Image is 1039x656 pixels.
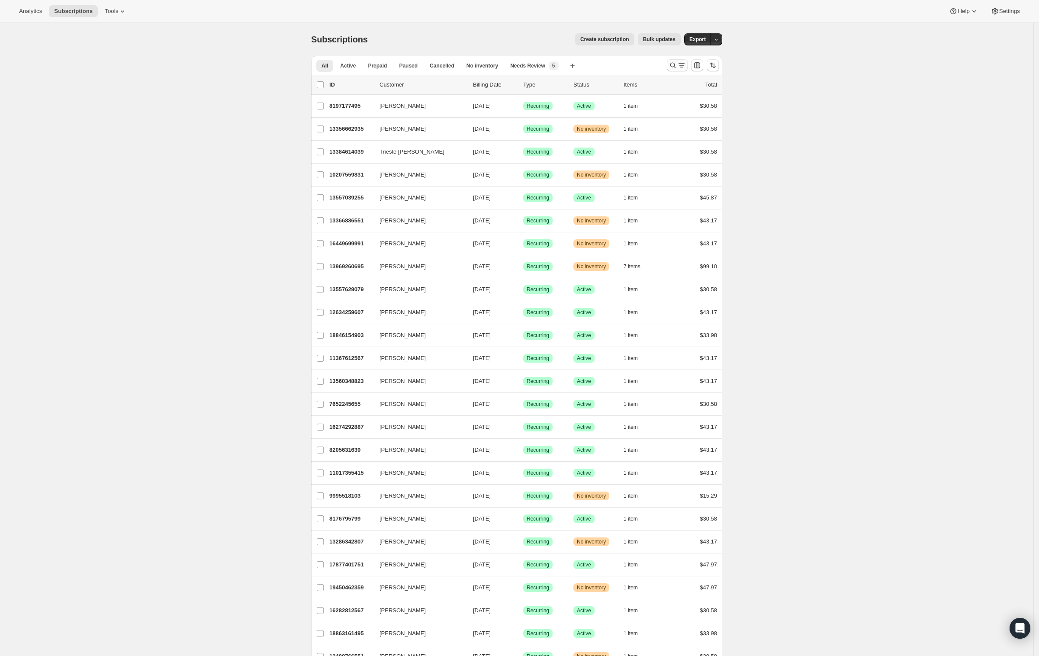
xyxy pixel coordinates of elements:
[527,125,549,132] span: Recurring
[527,148,549,155] span: Recurring
[577,607,591,614] span: Active
[380,216,426,225] span: [PERSON_NAME]
[700,469,717,476] span: $43.17
[624,103,638,109] span: 1 item
[329,490,717,502] div: 9995518103[PERSON_NAME][DATE]SuccessRecurringWarningNo inventory1 item$15.29
[624,100,647,112] button: 1 item
[329,283,717,296] div: 13557629079[PERSON_NAME][DATE]SuccessRecurringSuccessActive1 item$30.58
[329,238,717,250] div: 16449699991[PERSON_NAME][DATE]SuccessRecurringWarningNo inventory1 item$43.17
[624,352,647,364] button: 1 item
[340,62,356,69] span: Active
[14,5,47,17] button: Analytics
[473,378,491,384] span: [DATE]
[466,62,498,69] span: No inventory
[527,217,549,224] span: Recurring
[473,630,491,637] span: [DATE]
[473,309,491,315] span: [DATE]
[643,36,676,43] span: Bulk updates
[329,329,717,341] div: 18846154903[PERSON_NAME][DATE]SuccessRecurringSuccessActive1 item$33.98
[700,309,717,315] span: $43.17
[374,191,461,205] button: [PERSON_NAME]
[527,447,549,453] span: Recurring
[624,469,638,476] span: 1 item
[329,354,373,363] p: 11367612567
[527,630,549,637] span: Recurring
[329,148,373,156] p: 13384614039
[380,446,426,454] span: [PERSON_NAME]
[624,171,638,178] span: 1 item
[329,123,717,135] div: 13356662935[PERSON_NAME][DATE]SuccessRecurringWarningNo inventory1 item$30.58
[667,59,688,71] button: Search and filter results
[624,421,647,433] button: 1 item
[100,5,132,17] button: Tools
[624,538,638,545] span: 1 item
[329,352,717,364] div: 11367612567[PERSON_NAME][DATE]SuccessRecurringSuccessActive1 item$43.17
[473,240,491,247] span: [DATE]
[374,260,461,273] button: [PERSON_NAME]
[624,286,638,293] span: 1 item
[624,80,667,89] div: Items
[580,36,629,43] span: Create subscription
[624,148,638,155] span: 1 item
[700,263,717,270] span: $99.10
[380,239,426,248] span: [PERSON_NAME]
[329,306,717,318] div: 12634259607[PERSON_NAME][DATE]SuccessRecurringSuccessActive1 item$43.17
[329,606,373,615] p: 16282812567
[473,355,491,361] span: [DATE]
[527,401,549,408] span: Recurring
[577,424,591,431] span: Active
[527,103,549,109] span: Recurring
[374,604,461,617] button: [PERSON_NAME]
[577,286,591,293] span: Active
[329,170,373,179] p: 10207559831
[527,240,549,247] span: Recurring
[322,62,328,69] span: All
[380,125,426,133] span: [PERSON_NAME]
[374,168,461,182] button: [PERSON_NAME]
[527,378,549,385] span: Recurring
[329,169,717,181] div: 10207559831[PERSON_NAME][DATE]SuccessRecurringWarningNo inventory1 item$30.58
[374,99,461,113] button: [PERSON_NAME]
[380,583,426,592] span: [PERSON_NAME]
[329,331,373,340] p: 18846154903
[577,469,591,476] span: Active
[473,561,491,568] span: [DATE]
[380,354,426,363] span: [PERSON_NAME]
[700,607,717,614] span: $30.58
[374,328,461,342] button: [PERSON_NAME]
[624,192,647,204] button: 1 item
[577,515,591,522] span: Active
[577,401,591,408] span: Active
[684,33,711,45] button: Export
[577,492,606,499] span: No inventory
[380,262,426,271] span: [PERSON_NAME]
[700,492,717,499] span: $15.29
[624,559,647,571] button: 1 item
[380,308,426,317] span: [PERSON_NAME]
[577,194,591,201] span: Active
[624,561,638,568] span: 1 item
[374,397,461,411] button: [PERSON_NAME]
[577,561,591,568] span: Active
[380,377,426,386] span: [PERSON_NAME]
[624,238,647,250] button: 1 item
[577,332,591,339] span: Active
[624,215,647,227] button: 1 item
[624,444,647,456] button: 1 item
[958,8,969,15] span: Help
[510,62,545,69] span: Needs Review
[700,194,717,201] span: $45.87
[705,80,717,89] p: Total
[329,102,373,110] p: 8197177495
[523,80,566,89] div: Type
[380,148,444,156] span: Trieste [PERSON_NAME]
[577,125,606,132] span: No inventory
[624,605,647,617] button: 1 item
[54,8,93,15] span: Subscriptions
[624,607,638,614] span: 1 item
[575,33,634,45] button: Create subscription
[577,447,591,453] span: Active
[329,536,717,548] div: 13286342807[PERSON_NAME][DATE]SuccessRecurringWarningNo inventory1 item$43.17
[624,260,650,273] button: 7 items
[624,240,638,247] span: 1 item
